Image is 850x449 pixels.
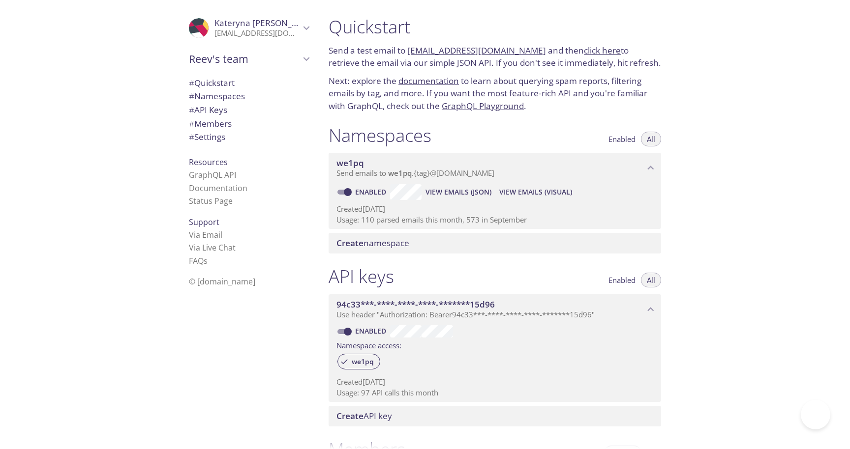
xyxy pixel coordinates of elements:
span: Quickstart [189,77,235,88]
a: GraphQL Playground [442,100,524,112]
span: API key [336,410,392,421]
button: All [641,132,661,146]
button: Enabled [603,132,641,146]
span: # [189,77,194,88]
button: All [641,273,661,287]
a: Via Live Chat [189,242,236,253]
p: Send a test email to and then to retrieve the email via our simple JSON API. If you don't see it ... [329,44,661,69]
span: # [189,131,194,142]
a: documentation [398,75,459,86]
span: Namespaces [189,90,245,102]
div: we1pq [337,354,380,369]
div: Namespaces [181,89,317,103]
span: © [DOMAIN_NAME] [189,276,255,287]
button: View Emails (Visual) [495,184,576,200]
a: [EMAIL_ADDRESS][DOMAIN_NAME] [407,45,546,56]
span: Settings [189,131,225,142]
div: Quickstart [181,76,317,90]
a: Enabled [354,187,390,196]
div: Kateryna Vasylenko [181,12,317,44]
span: Create [336,410,364,421]
div: Reev's team [181,46,317,72]
span: API Keys [189,104,227,115]
h1: API keys [329,265,394,287]
a: Documentation [189,183,247,194]
span: # [189,90,194,102]
span: Members [189,118,232,129]
button: Enabled [603,273,641,287]
div: Create API Key [329,406,661,426]
a: FAQ [189,255,208,266]
span: s [204,255,208,266]
div: Create namespace [329,233,661,253]
a: Status Page [189,196,233,206]
div: Members [181,117,317,131]
h1: Namespaces [329,124,431,146]
span: we1pq [388,168,412,178]
div: Team Settings [181,130,317,144]
h1: Quickstart [329,16,661,38]
span: Send emails to . {tag} @[DOMAIN_NAME] [336,168,494,178]
span: View Emails (Visual) [499,186,572,198]
a: GraphQL API [189,169,236,180]
span: namespace [336,237,409,249]
a: click here [584,45,621,56]
button: View Emails (JSON) [422,184,495,200]
div: we1pq namespace [329,153,661,183]
p: Created [DATE] [336,377,653,387]
label: Namespace access: [336,337,401,352]
span: # [189,118,194,129]
p: Next: explore the to learn about querying spam reports, filtering emails by tag, and more. If you... [329,75,661,112]
p: Usage: 110 parsed emails this month, 573 in September [336,215,653,225]
p: Usage: 97 API calls this month [336,388,653,398]
span: View Emails (JSON) [425,186,491,198]
span: Support [189,217,219,227]
span: Kateryna [PERSON_NAME] [214,17,319,28]
span: Create [336,237,364,249]
span: # [189,104,194,115]
span: Reev's team [189,52,300,66]
iframe: Help Scout Beacon - Open [801,400,830,429]
span: we1pq [346,357,380,366]
p: [EMAIL_ADDRESS][DOMAIN_NAME] [214,28,300,38]
span: Resources [189,157,228,168]
span: we1pq [336,157,364,168]
a: Via Email [189,229,222,240]
div: API Keys [181,103,317,117]
a: Enabled [354,326,390,336]
p: Created [DATE] [336,204,653,214]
